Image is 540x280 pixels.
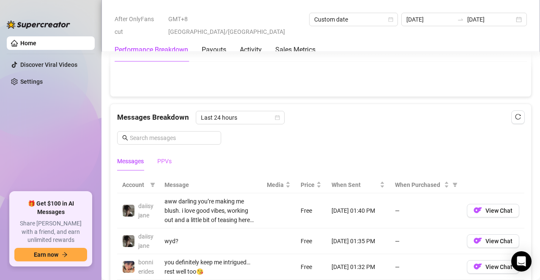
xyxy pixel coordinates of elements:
span: View Chat [485,238,513,244]
span: swap-right [457,16,464,23]
th: Media [262,177,296,193]
div: Open Intercom Messenger [511,251,532,272]
th: Message [159,177,262,193]
a: Home [20,40,36,47]
span: filter [148,178,157,191]
a: OFView Chat [467,239,519,246]
span: After OnlyFans cut [115,13,163,38]
span: Share [PERSON_NAME] with a friend, and earn unlimited rewards [14,220,87,244]
span: search [122,135,128,141]
img: OF [474,236,482,245]
td: — [390,193,462,228]
td: Free [296,228,326,254]
button: OFView Chat [467,204,519,217]
a: OFView Chat [467,265,519,272]
div: Activity [240,45,262,55]
th: When Sent [326,177,390,193]
td: Free [296,193,326,228]
div: wyd? [164,236,257,246]
th: Price [296,177,326,193]
a: Settings [20,78,43,85]
td: Free [296,254,326,280]
button: OFView Chat [467,260,519,274]
span: When Purchased [395,180,442,189]
img: daiisyjane [123,235,134,247]
span: calendar [388,17,393,22]
span: Price [301,180,315,189]
span: daiisyjane [138,203,154,219]
button: Earn nowarrow-right [14,248,87,261]
span: filter [150,182,155,187]
span: filter [451,178,459,191]
div: Sales Metrics [275,45,315,55]
img: daiisyjane [123,205,134,217]
span: Earn now [34,251,58,258]
div: Performance Breakdown [115,45,188,55]
th: When Purchased [390,177,462,193]
div: aww darling you’re making me blush. i love good vibes, working out and a little bit of teasing he... [164,197,257,225]
a: Discover Viral Videos [20,61,77,68]
a: OFView Chat [467,209,519,216]
img: bonnierides [123,261,134,273]
span: Account [122,180,147,189]
div: Messages Breakdown [117,111,524,124]
div: Payouts [202,45,226,55]
div: PPVs [157,156,172,166]
td: [DATE] 01:32 PM [326,254,390,280]
input: Search messages [130,133,216,143]
span: arrow-right [62,252,68,258]
td: [DATE] 01:35 PM [326,228,390,254]
span: View Chat [485,207,513,214]
img: OF [474,262,482,271]
input: End date [467,15,514,24]
span: 🎁 Get $100 in AI Messages [14,200,87,216]
span: bonnierides [138,259,154,275]
span: daiisyjane [138,233,154,249]
img: logo-BBDzfeDw.svg [7,20,70,29]
span: reload [515,114,521,120]
img: OF [474,206,482,214]
button: OFView Chat [467,234,519,248]
span: Last 24 hours [201,111,280,124]
td: [DATE] 01:40 PM [326,193,390,228]
div: you definitely keep me intrigued… rest well too😘 [164,258,257,276]
span: View Chat [485,264,513,270]
span: When Sent [332,180,378,189]
span: calendar [275,115,280,120]
span: filter [452,182,458,187]
span: Custom date [314,13,393,26]
span: GMT+8 [GEOGRAPHIC_DATA]/[GEOGRAPHIC_DATA] [168,13,304,38]
span: to [457,16,464,23]
span: Media [267,180,284,189]
td: — [390,254,462,280]
div: Messages [117,156,144,166]
input: Start date [406,15,453,24]
td: — [390,228,462,254]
